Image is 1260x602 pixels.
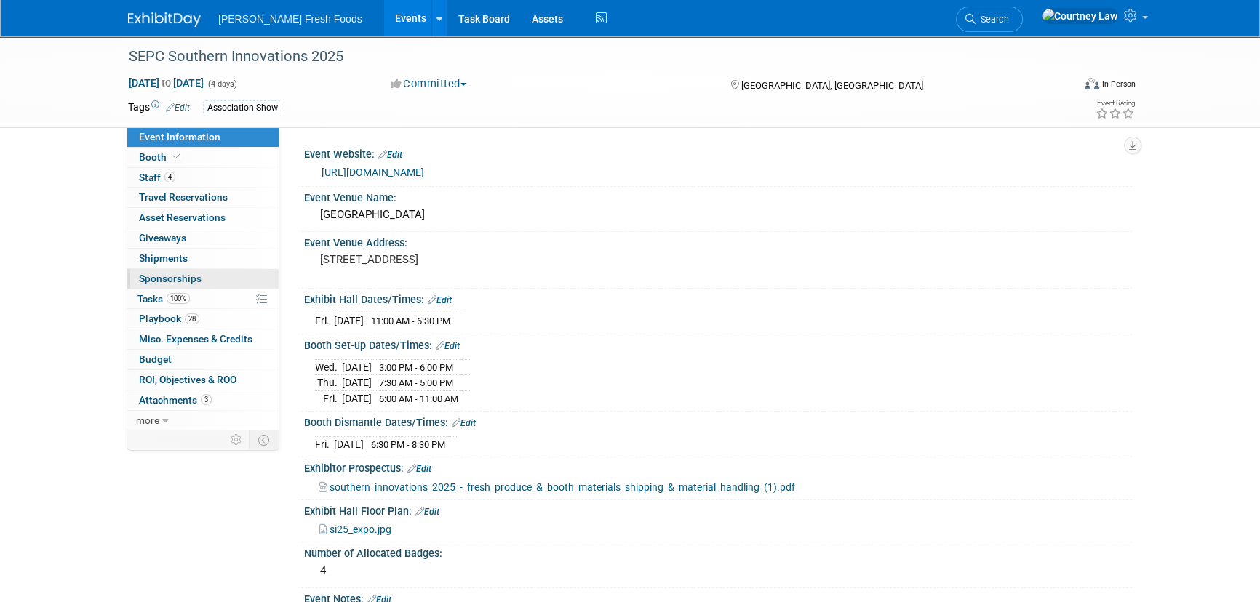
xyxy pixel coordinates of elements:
[379,393,458,404] span: 6:00 AM - 11:00 AM
[139,252,188,264] span: Shipments
[127,411,279,430] a: more
[379,377,453,388] span: 7:30 AM - 5:00 PM
[127,309,279,329] a: Playbook28
[386,76,472,92] button: Committed
[1085,78,1099,89] img: Format-Inperson.png
[1101,79,1136,89] div: In-Person
[304,412,1132,430] div: Booth Dismantle Dates/Times:
[128,76,204,89] span: [DATE] [DATE]
[139,191,228,203] span: Travel Reservations
[315,436,334,451] td: Fri.
[139,151,183,163] span: Booth
[128,12,201,27] img: ExhibitDay
[127,127,279,147] a: Event Information
[315,375,342,391] td: Thu.
[304,143,1132,162] div: Event Website:
[428,295,452,305] a: Edit
[127,329,279,349] a: Misc. Expenses & Credits
[342,390,372,406] td: [DATE]
[127,148,279,167] a: Booth
[139,333,252,345] span: Misc. Expenses & Credits
[139,313,199,324] span: Playbook
[741,80,922,91] span: [GEOGRAPHIC_DATA], [GEOGRAPHIC_DATA]
[139,374,236,385] span: ROI, Objectives & ROO
[415,507,439,517] a: Edit
[166,103,190,113] a: Edit
[124,44,1050,70] div: SEPC Southern Innovations 2025
[127,390,279,410] a: Attachments3
[139,273,202,284] span: Sponsorships
[304,457,1132,476] div: Exhibitor Prospectus:
[218,13,362,25] span: [PERSON_NAME] Fresh Foods
[250,430,279,449] td: Toggle Event Tabs
[167,293,190,304] span: 100%
[304,289,1132,308] div: Exhibit Hall Dates/Times:
[436,341,460,351] a: Edit
[203,100,282,116] div: Association Show
[127,208,279,228] a: Asset Reservations
[173,153,180,161] i: Booth reservation complete
[452,418,476,428] a: Edit
[1042,8,1118,24] img: Courtney Law
[201,394,212,405] span: 3
[371,439,445,450] span: 6:30 PM - 8:30 PM
[127,249,279,268] a: Shipments
[407,464,431,474] a: Edit
[127,188,279,207] a: Travel Reservations
[330,523,391,535] span: si25_expo.jpg
[127,370,279,390] a: ROI, Objectives & ROO
[128,100,190,116] td: Tags
[139,353,172,365] span: Budget
[304,542,1132,561] div: Number of Allocated Badges:
[334,313,364,329] td: [DATE]
[137,293,190,305] span: Tasks
[159,77,173,89] span: to
[304,334,1132,353] div: Booth Set-up Dates/Times:
[315,313,334,329] td: Fri.
[342,375,372,391] td: [DATE]
[1096,100,1135,107] div: Event Rating
[334,436,364,451] td: [DATE]
[139,212,226,223] span: Asset Reservations
[315,359,342,375] td: Wed.
[136,414,159,426] span: more
[320,253,633,266] pre: [STREET_ADDRESS]
[224,430,250,449] td: Personalize Event Tab Strip
[127,289,279,309] a: Tasks100%
[342,359,372,375] td: [DATE]
[379,362,453,373] span: 3:00 PM - 6:00 PM
[322,166,424,178] a: [URL][DOMAIN_NAME]
[986,76,1136,97] div: Event Format
[304,187,1132,205] div: Event Venue Name:
[139,131,220,143] span: Event Information
[127,350,279,369] a: Budget
[315,204,1121,226] div: [GEOGRAPHIC_DATA]
[319,523,391,535] a: si25_expo.jpg
[319,481,795,493] a: southern_innovations_2025_-_fresh_produce_&_booth_materials_shipping_&_material_handling_(1).pdf
[371,316,450,326] span: 11:00 AM - 6:30 PM
[127,228,279,248] a: Giveaways
[315,560,1121,582] div: 4
[304,232,1132,250] div: Event Venue Address:
[164,172,175,182] span: 4
[976,14,1009,25] span: Search
[956,7,1023,32] a: Search
[378,150,402,160] a: Edit
[139,394,212,406] span: Attachments
[315,390,342,406] td: Fri.
[139,232,186,244] span: Giveaways
[207,79,237,89] span: (4 days)
[127,269,279,289] a: Sponsorships
[185,313,199,324] span: 28
[330,481,795,493] span: southern_innovations_2025_-_fresh_produce_&_booth_materials_shipping_&_material_handling_(1).pdf
[127,168,279,188] a: Staff4
[139,172,175,183] span: Staff
[304,500,1132,519] div: Exhibit Hall Floor Plan:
